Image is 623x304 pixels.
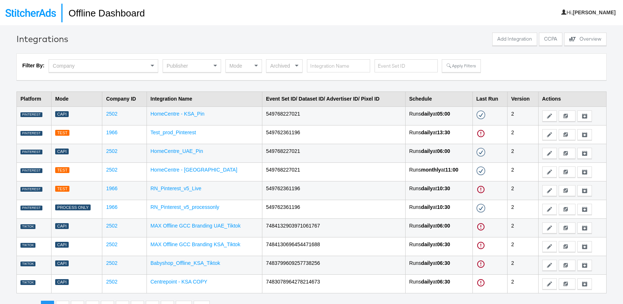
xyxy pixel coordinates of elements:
[405,181,472,200] td: Runs at
[262,125,405,144] td: 549762361196
[151,148,203,154] a: HomeCentre_UAE_Pin
[472,91,508,106] th: Last Run
[55,111,69,117] div: Capi
[5,9,56,17] img: StitcherAds
[151,167,238,173] a: HomeCentre - [GEOGRAPHIC_DATA]
[508,162,539,181] td: 2
[508,218,539,237] td: 2
[151,185,201,191] a: RN_Pinterest_v5_Live
[262,237,405,256] td: 7484130696454471688
[437,223,450,229] strong: 06:00
[151,111,205,117] a: HomeCentre - KSA_Pin
[573,10,616,15] b: [PERSON_NAME]
[262,181,405,200] td: 549762361196
[55,167,69,173] div: Test
[20,131,42,136] div: PINTEREST
[421,241,433,247] strong: daily
[20,206,42,211] div: PINTEREST
[262,144,405,162] td: 549768227021
[262,91,405,106] th: Event Set ID/ Dataset ID/ Advertiser ID/ Pixel ID
[508,144,539,162] td: 2
[163,60,221,72] div: Publisher
[55,242,69,248] div: Capi
[437,185,450,191] strong: 10:30
[421,260,433,266] strong: daily
[508,106,539,125] td: 2
[20,280,35,285] div: TIKTOK
[262,200,405,218] td: 549762361196
[106,185,117,191] a: 1966
[20,243,35,248] div: TIKTOK
[437,241,450,247] strong: 06:30
[55,279,69,285] div: Capi
[437,130,450,135] strong: 13:30
[405,237,472,256] td: Runs at
[106,111,117,117] a: 2502
[508,274,539,293] td: 2
[492,33,537,48] a: Add Integration
[437,260,450,266] strong: 06:30
[492,33,537,46] button: Add Integration
[151,260,220,266] a: Babyshop_Offline_KSA_Tiktok
[106,279,117,285] a: 2502
[52,91,102,106] th: Mode
[106,223,117,229] a: 2502
[20,112,42,117] div: PINTEREST
[16,33,68,45] div: Integrations
[421,111,433,117] strong: daily
[437,279,450,285] strong: 06:30
[102,91,147,106] th: Company ID
[405,91,472,106] th: Schedule
[22,63,45,68] strong: Filter By:
[445,167,459,173] strong: 11:00
[55,149,69,155] div: Capi
[151,223,241,229] a: MAX Offline GCC Branding UAE_Tiktok
[539,33,562,48] a: CCPA
[405,125,472,144] td: Runs at
[405,106,472,125] td: Runs at
[508,181,539,200] td: 2
[539,33,562,46] button: CCPA
[151,204,219,210] a: RN_Pinterest_v5_processonly
[564,33,607,46] button: Overview
[106,204,117,210] a: 1966
[421,130,433,135] strong: daily
[55,260,69,267] div: Capi
[20,224,35,229] div: TIKTOK
[375,59,438,73] input: Event Set ID
[151,279,208,285] a: Centrepoint - KSA COPY
[307,59,370,73] input: Integration Name
[266,60,302,72] div: Archived
[17,91,52,106] th: Platform
[20,187,42,192] div: PINTEREST
[20,262,35,267] div: TIKTOK
[49,60,158,72] div: Company
[508,125,539,144] td: 2
[262,218,405,237] td: 7484132903971061767
[405,218,472,237] td: Runs at
[421,279,433,285] strong: daily
[262,274,405,293] td: 7483078964278214673
[405,200,472,218] td: Runs at
[508,256,539,274] td: 2
[421,148,433,154] strong: daily
[564,33,607,48] a: Overview
[405,162,472,181] td: Runs at
[151,130,196,135] a: Test_prod_Pinterest
[437,111,450,117] strong: 05:00
[55,130,69,136] div: Test
[20,168,42,173] div: PINTEREST
[405,274,472,293] td: Runs at
[421,185,433,191] strong: daily
[55,204,91,211] div: Process Only
[437,148,450,154] strong: 06:00
[437,204,450,210] strong: 10:30
[106,130,117,135] a: 1966
[508,237,539,256] td: 2
[421,204,433,210] strong: daily
[262,106,405,125] td: 549768227021
[151,241,240,247] a: MAX Offline GCC Branding KSA_Tiktok
[55,186,69,192] div: Test
[106,260,117,266] a: 2502
[508,91,539,106] th: Version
